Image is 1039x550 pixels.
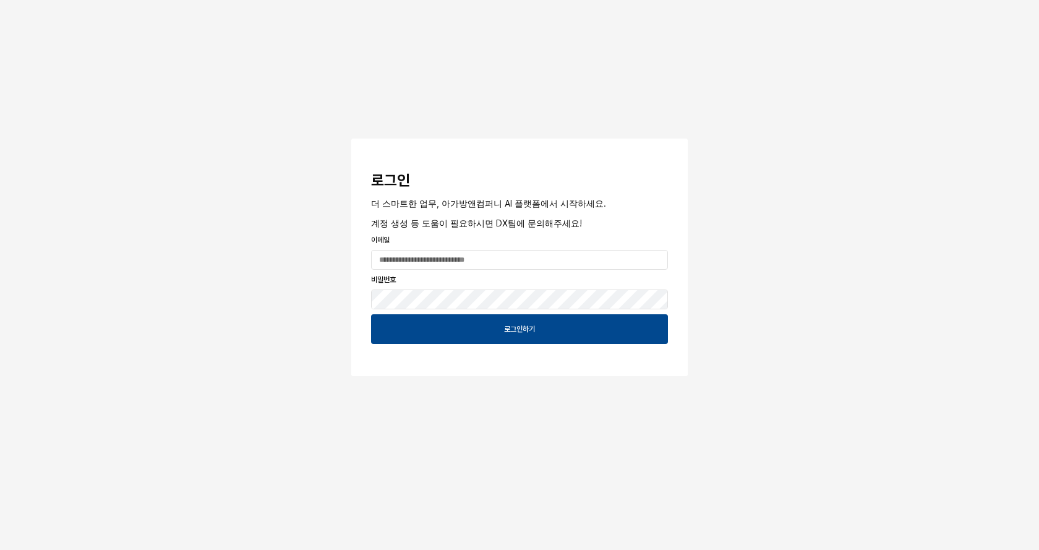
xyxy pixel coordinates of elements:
p: 더 스마트한 업무, 아가방앤컴퍼니 AI 플랫폼에서 시작하세요. [371,197,668,210]
p: 계정 생성 등 도움이 필요하시면 DX팀에 문의해주세요! [371,217,668,230]
button: 로그인하기 [371,314,668,344]
h3: 로그인 [371,172,668,189]
p: 이메일 [371,234,668,246]
p: 비밀번호 [371,274,668,285]
p: 로그인하기 [504,324,535,334]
